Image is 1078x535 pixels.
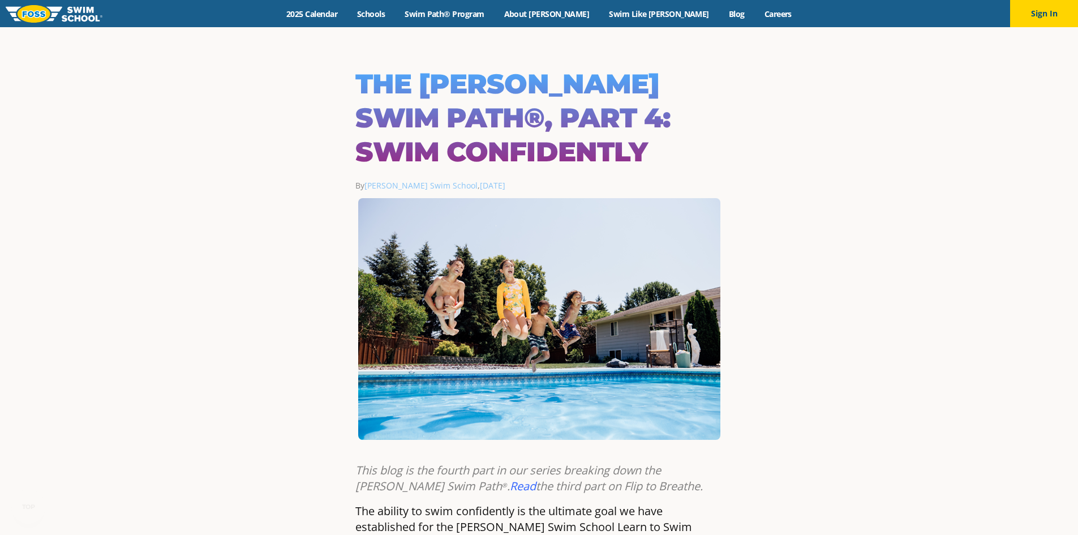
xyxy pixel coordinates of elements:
sup: ® [502,481,507,489]
img: FOSS Swim School Logo [6,5,102,23]
a: About [PERSON_NAME] [494,8,599,19]
a: [DATE] [480,180,505,191]
a: Swim Path® Program [395,8,494,19]
a: Swim Like [PERSON_NAME] [599,8,719,19]
span: By [355,180,478,191]
div: TOP [22,503,35,511]
a: Read [510,478,536,494]
a: [PERSON_NAME] Swim School [364,180,478,191]
h1: The [PERSON_NAME] Swim Path®, Part 4: Swim Confidently [355,67,723,169]
a: Blog [719,8,754,19]
em: This blog is the fourth part in our series breaking down the [PERSON_NAME] Swim Path . the third ... [355,463,703,494]
a: 2025 Calendar [277,8,347,19]
span: , [478,180,505,191]
a: Schools [347,8,395,19]
a: Careers [754,8,801,19]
